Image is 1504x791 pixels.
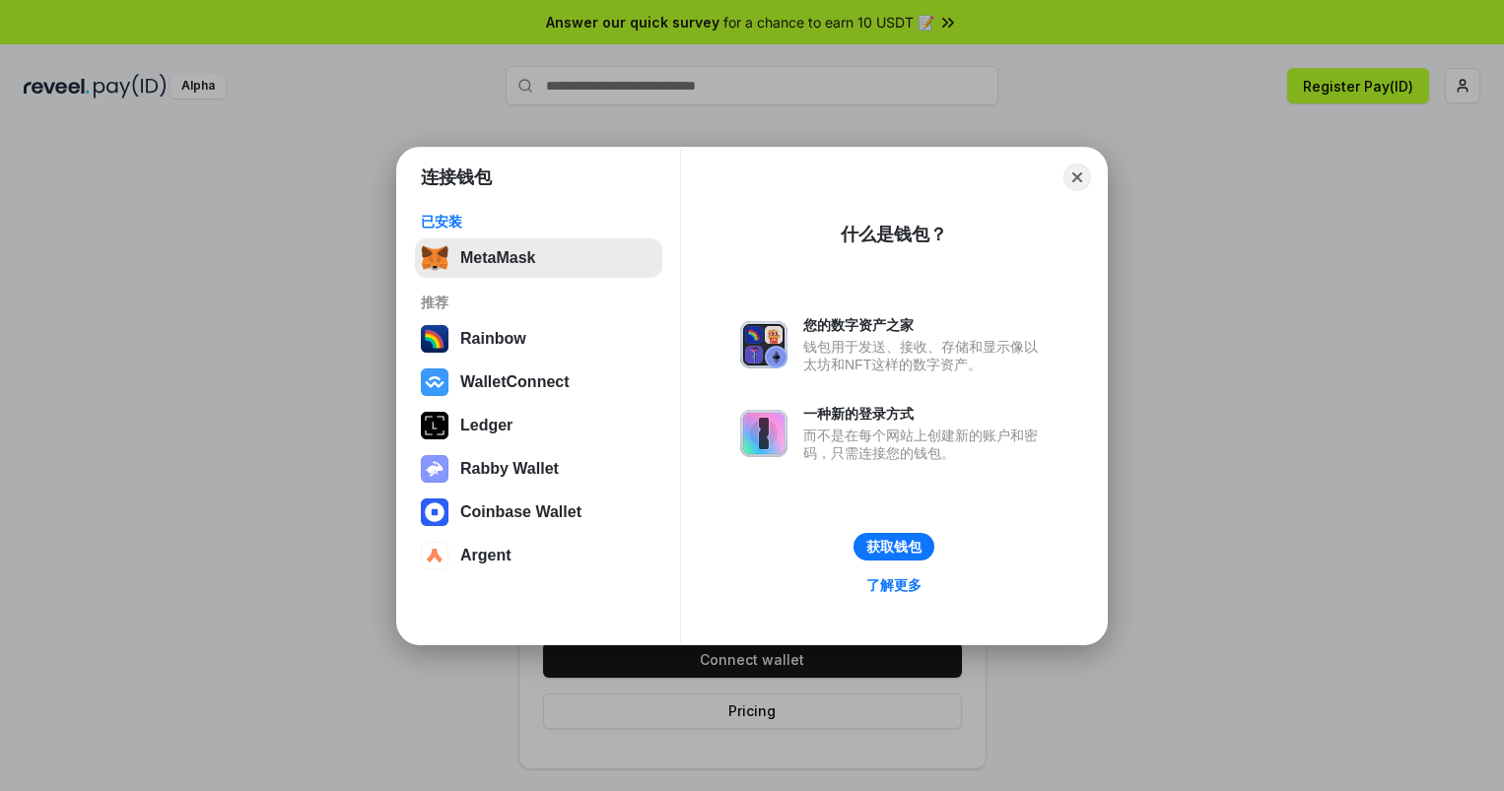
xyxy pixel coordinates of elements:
button: 获取钱包 [854,533,934,560]
img: svg+xml,%3Csvg%20xmlns%3D%22http%3A%2F%2Fwww.w3.org%2F2000%2Fsvg%22%20width%3D%2228%22%20height%3... [421,412,448,439]
div: 获取钱包 [866,538,922,556]
button: Ledger [415,406,662,445]
button: Argent [415,536,662,575]
div: Rainbow [460,330,526,348]
img: svg+xml,%3Csvg%20xmlns%3D%22http%3A%2F%2Fwww.w3.org%2F2000%2Fsvg%22%20fill%3D%22none%22%20viewBox... [421,455,448,483]
img: svg+xml,%3Csvg%20width%3D%2228%22%20height%3D%2228%22%20viewBox%3D%220%200%2028%2028%22%20fill%3D... [421,368,448,396]
button: MetaMask [415,238,662,278]
img: svg+xml,%3Csvg%20width%3D%2228%22%20height%3D%2228%22%20viewBox%3D%220%200%2028%2028%22%20fill%3D... [421,498,448,526]
img: svg+xml,%3Csvg%20width%3D%22120%22%20height%3D%22120%22%20viewBox%3D%220%200%20120%20120%22%20fil... [421,325,448,353]
img: svg+xml,%3Csvg%20width%3D%2228%22%20height%3D%2228%22%20viewBox%3D%220%200%2028%2028%22%20fill%3D... [421,542,448,569]
button: Rainbow [415,319,662,359]
div: 您的数字资产之家 [803,316,1048,334]
div: 钱包用于发送、接收、存储和显示像以太坊和NFT这样的数字资产。 [803,338,1048,373]
a: 了解更多 [855,572,933,598]
div: 已安装 [421,213,656,231]
div: Rabby Wallet [460,460,559,478]
img: svg+xml,%3Csvg%20xmlns%3D%22http%3A%2F%2Fwww.w3.org%2F2000%2Fsvg%22%20fill%3D%22none%22%20viewBox... [740,321,787,368]
button: Close [1063,164,1091,191]
button: Rabby Wallet [415,449,662,489]
div: 推荐 [421,294,656,311]
img: svg+xml,%3Csvg%20xmlns%3D%22http%3A%2F%2Fwww.w3.org%2F2000%2Fsvg%22%20fill%3D%22none%22%20viewBox... [740,410,787,457]
div: Coinbase Wallet [460,503,581,521]
button: Coinbase Wallet [415,493,662,532]
h1: 连接钱包 [421,165,492,189]
div: 什么是钱包？ [841,223,947,246]
img: svg+xml,%3Csvg%20fill%3D%22none%22%20height%3D%2233%22%20viewBox%3D%220%200%2035%2033%22%20width%... [421,244,448,272]
div: 一种新的登录方式 [803,405,1048,423]
button: WalletConnect [415,363,662,402]
div: Argent [460,547,512,564]
div: 了解更多 [866,576,922,594]
div: WalletConnect [460,373,570,391]
div: Ledger [460,417,513,434]
div: 而不是在每个网站上创建新的账户和密码，只需连接您的钱包。 [803,427,1048,462]
div: MetaMask [460,249,535,267]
